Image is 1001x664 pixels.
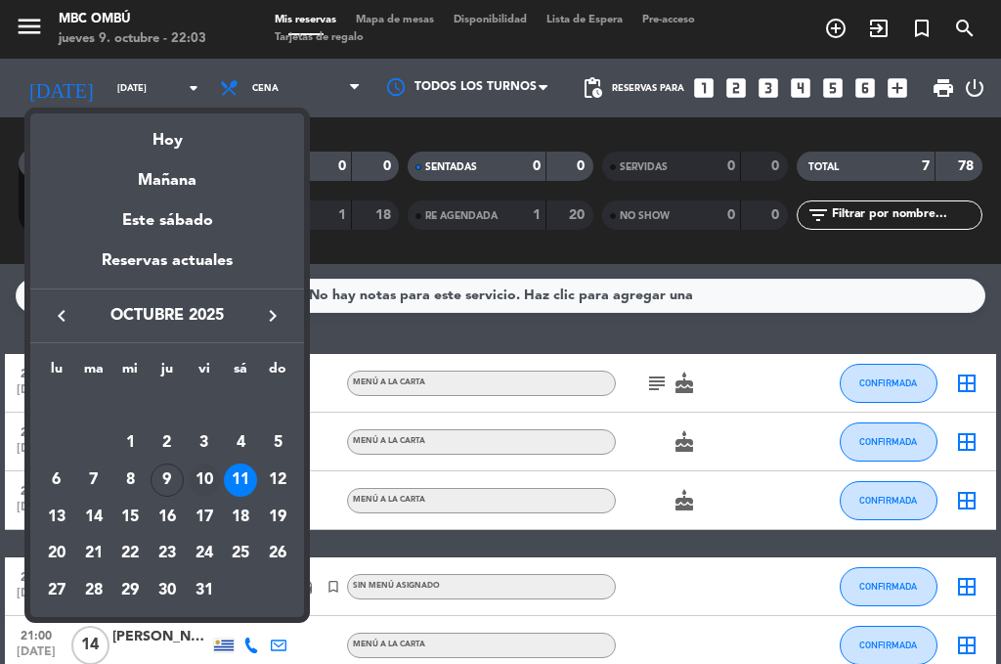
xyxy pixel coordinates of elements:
[149,358,186,388] th: jueves
[186,425,223,463] td: 3 de octubre de 2025
[188,426,221,460] div: 3
[111,462,149,499] td: 8 de octubre de 2025
[259,462,296,499] td: 12 de octubre de 2025
[113,574,147,607] div: 29
[75,499,112,536] td: 14 de octubre de 2025
[186,499,223,536] td: 17 de octubre de 2025
[261,501,294,534] div: 19
[30,194,304,248] div: Este sábado
[77,464,110,497] div: 7
[188,538,221,571] div: 24
[151,464,184,497] div: 9
[50,304,73,328] i: keyboard_arrow_left
[40,574,73,607] div: 27
[224,501,257,534] div: 18
[186,536,223,573] td: 24 de octubre de 2025
[259,536,296,573] td: 26 de octubre de 2025
[75,572,112,609] td: 28 de octubre de 2025
[113,501,147,534] div: 15
[113,464,147,497] div: 8
[188,574,221,607] div: 31
[40,501,73,534] div: 13
[151,538,184,571] div: 23
[151,501,184,534] div: 16
[223,536,260,573] td: 25 de octubre de 2025
[77,538,110,571] div: 21
[259,358,296,388] th: domingo
[261,464,294,497] div: 12
[75,536,112,573] td: 21 de octubre de 2025
[223,462,260,499] td: 11 de octubre de 2025
[259,499,296,536] td: 19 de octubre de 2025
[38,536,75,573] td: 20 de octubre de 2025
[224,426,257,460] div: 4
[75,462,112,499] td: 7 de octubre de 2025
[186,462,223,499] td: 10 de octubre de 2025
[111,499,149,536] td: 15 de octubre de 2025
[186,358,223,388] th: viernes
[223,499,260,536] td: 18 de octubre de 2025
[151,574,184,607] div: 30
[38,358,75,388] th: lunes
[40,538,73,571] div: 20
[149,462,186,499] td: 9 de octubre de 2025
[79,303,255,329] span: octubre 2025
[75,358,112,388] th: martes
[151,426,184,460] div: 2
[224,538,257,571] div: 25
[261,304,284,328] i: keyboard_arrow_right
[111,358,149,388] th: miércoles
[111,425,149,463] td: 1 de octubre de 2025
[259,425,296,463] td: 5 de octubre de 2025
[30,113,304,154] div: Hoy
[77,574,110,607] div: 28
[261,538,294,571] div: 26
[30,248,304,288] div: Reservas actuales
[149,499,186,536] td: 16 de octubre de 2025
[113,426,147,460] div: 1
[223,425,260,463] td: 4 de octubre de 2025
[38,499,75,536] td: 13 de octubre de 2025
[77,501,110,534] div: 14
[113,538,147,571] div: 22
[38,388,296,425] td: OCT.
[188,501,221,534] div: 17
[223,358,260,388] th: sábado
[44,303,79,329] button: keyboard_arrow_left
[38,462,75,499] td: 6 de octubre de 2025
[255,303,290,329] button: keyboard_arrow_right
[149,572,186,609] td: 30 de octubre de 2025
[224,464,257,497] div: 11
[30,154,304,194] div: Mañana
[111,536,149,573] td: 22 de octubre de 2025
[38,572,75,609] td: 27 de octubre de 2025
[186,572,223,609] td: 31 de octubre de 2025
[40,464,73,497] div: 6
[149,536,186,573] td: 23 de octubre de 2025
[149,425,186,463] td: 2 de octubre de 2025
[261,426,294,460] div: 5
[111,572,149,609] td: 29 de octubre de 2025
[188,464,221,497] div: 10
